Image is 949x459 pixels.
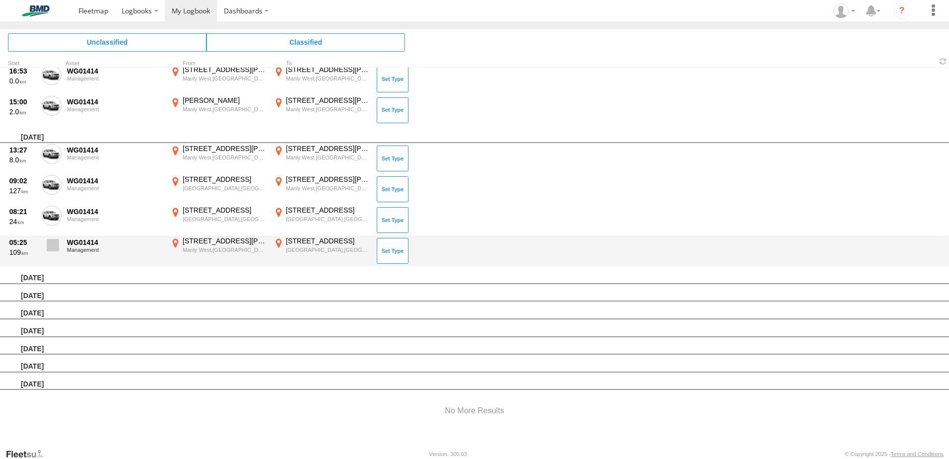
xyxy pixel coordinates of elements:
[169,175,268,204] label: Click to View Event Location
[830,3,859,18] div: Michael Filardo
[67,154,163,160] div: Management
[286,144,370,153] div: [STREET_ADDRESS][PERSON_NAME]
[67,238,163,247] div: WG01414
[286,65,370,74] div: [STREET_ADDRESS][PERSON_NAME]
[9,155,36,164] div: 8.0
[183,75,267,82] div: Manly West,[GEOGRAPHIC_DATA]
[377,97,408,123] button: Click to Set
[272,236,371,265] label: Click to View Event Location
[67,146,163,154] div: WG01414
[183,246,267,253] div: Manly West,[GEOGRAPHIC_DATA]
[286,96,370,105] div: [STREET_ADDRESS][PERSON_NAME]
[183,106,267,113] div: Manly West,[GEOGRAPHIC_DATA]
[286,154,370,161] div: Manly West,[GEOGRAPHIC_DATA]
[183,154,267,161] div: Manly West,[GEOGRAPHIC_DATA]
[8,33,206,51] span: Click to view Unclassified Trips
[5,449,51,459] a: Visit our Website
[183,144,267,153] div: [STREET_ADDRESS][PERSON_NAME]
[845,451,944,457] div: © Copyright 2025 -
[286,216,370,223] div: [GEOGRAPHIC_DATA],[GEOGRAPHIC_DATA]
[169,236,268,265] label: Click to View Event Location
[9,207,36,216] div: 08:21
[377,67,408,92] button: Click to Set
[286,206,370,215] div: [STREET_ADDRESS]
[9,217,36,226] div: 24
[891,451,944,457] a: Terms and Conditions
[183,96,267,105] div: [PERSON_NAME]
[183,216,267,223] div: [GEOGRAPHIC_DATA],[GEOGRAPHIC_DATA]
[206,33,405,51] span: Click to view Classified Trips
[272,96,371,125] label: Click to View Event Location
[67,216,163,222] div: Management
[66,61,165,66] div: Asset
[9,238,36,247] div: 05:25
[272,175,371,204] label: Click to View Event Location
[286,75,370,82] div: Manly West,[GEOGRAPHIC_DATA]
[67,176,163,185] div: WG01414
[286,106,370,113] div: Manly West,[GEOGRAPHIC_DATA]
[286,175,370,184] div: [STREET_ADDRESS][PERSON_NAME]
[9,186,36,195] div: 127
[169,96,268,125] label: Click to View Event Location
[286,246,370,253] div: [GEOGRAPHIC_DATA],[GEOGRAPHIC_DATA]
[272,65,371,94] label: Click to View Event Location
[169,206,268,234] label: Click to View Event Location
[937,57,949,66] span: Refresh
[67,185,163,191] div: Management
[169,144,268,173] label: Click to View Event Location
[183,65,267,74] div: [STREET_ADDRESS][PERSON_NAME]
[9,76,36,85] div: 0.0
[429,451,467,457] div: Version: 305.03
[377,176,408,202] button: Click to Set
[377,207,408,233] button: Click to Set
[894,3,910,19] i: ?
[286,236,370,245] div: [STREET_ADDRESS]
[183,175,267,184] div: [STREET_ADDRESS]
[286,185,370,192] div: Manly West,[GEOGRAPHIC_DATA]
[377,146,408,171] button: Click to Set
[9,248,36,257] div: 109
[67,76,163,81] div: Management
[183,236,267,245] div: [STREET_ADDRESS][PERSON_NAME]
[9,176,36,185] div: 09:02
[9,107,36,116] div: 2.0
[377,238,408,264] button: Click to Set
[67,247,163,253] div: Management
[183,185,267,192] div: [GEOGRAPHIC_DATA],[GEOGRAPHIC_DATA]
[272,61,371,66] div: To
[9,67,36,76] div: 16:53
[169,61,268,66] div: From
[8,61,38,66] div: Click to Sort
[183,206,267,215] div: [STREET_ADDRESS]
[67,106,163,112] div: Management
[272,206,371,234] label: Click to View Event Location
[9,97,36,106] div: 15:00
[67,207,163,216] div: WG01414
[10,5,62,16] img: bmd-logo.svg
[67,97,163,106] div: WG01414
[169,65,268,94] label: Click to View Event Location
[272,144,371,173] label: Click to View Event Location
[67,67,163,76] div: WG01414
[9,146,36,154] div: 13:27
